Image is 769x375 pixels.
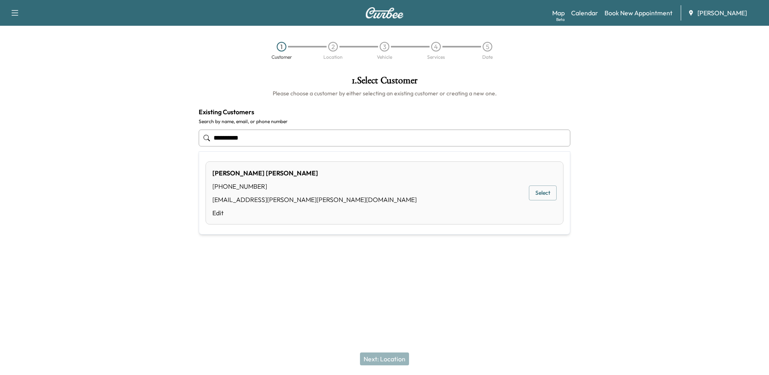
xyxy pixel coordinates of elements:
a: Book New Appointment [605,8,672,18]
span: [PERSON_NAME] [697,8,747,18]
h6: Please choose a customer by either selecting an existing customer or creating a new one. [199,89,570,97]
div: Beta [556,16,565,23]
div: Services [427,55,445,60]
div: [PHONE_NUMBER] [212,181,417,191]
div: 2 [328,42,338,52]
div: Date [482,55,493,60]
div: Location [323,55,343,60]
div: 4 [431,42,441,52]
div: [EMAIL_ADDRESS][PERSON_NAME][PERSON_NAME][DOMAIN_NAME] [212,195,417,204]
div: 1 [277,42,286,52]
div: Customer [271,55,292,60]
a: MapBeta [552,8,565,18]
img: Curbee Logo [365,7,404,19]
div: 5 [483,42,492,52]
div: Vehicle [377,55,392,60]
button: Select [529,185,557,200]
div: 3 [380,42,389,52]
h1: 1 . Select Customer [199,76,570,89]
div: [PERSON_NAME] [PERSON_NAME] [212,168,417,178]
h4: Existing Customers [199,107,570,117]
a: Calendar [571,8,598,18]
label: Search by name, email, or phone number [199,118,570,125]
a: Edit [212,208,417,218]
